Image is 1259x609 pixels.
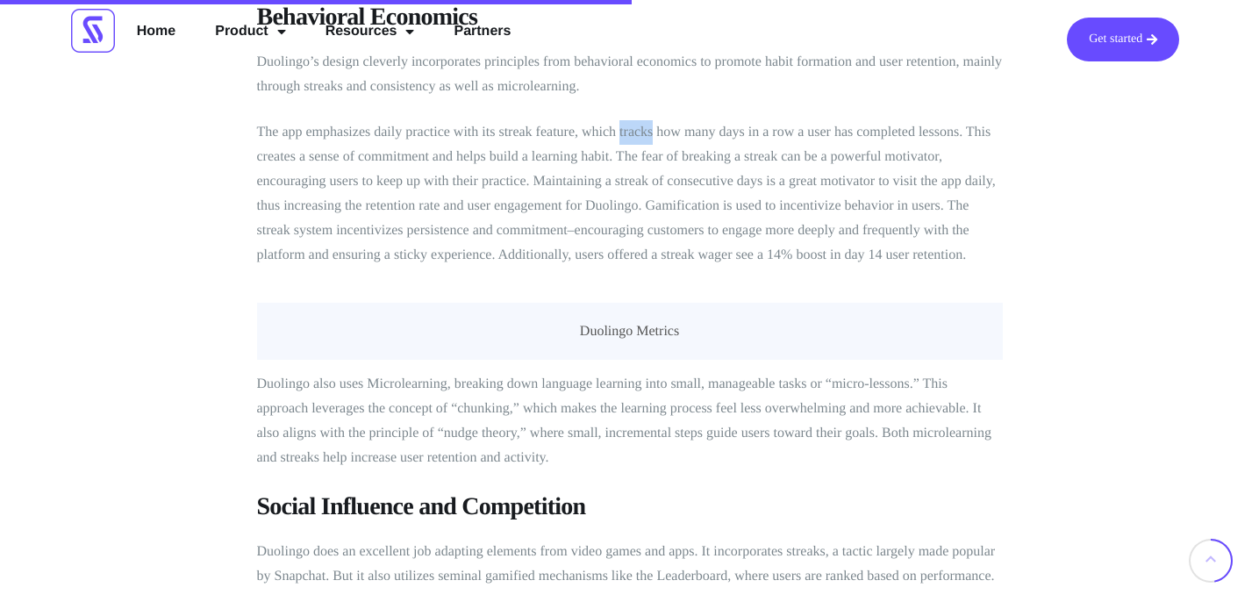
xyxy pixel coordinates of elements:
a: Product [202,18,298,46]
p: Duolingo also uses Microlearning, breaking down language learning into small, manageable tasks or... [257,372,1003,470]
nav: Menu [124,18,525,46]
a: Home [124,18,189,46]
img: Scrimmage Square Icon Logo [71,9,115,53]
h3: Social Influence and Competition [257,491,1003,523]
a: Get started [1067,18,1179,61]
p: Duolingo does an excellent job adapting elements from video games and apps. It incorporates strea... [257,540,1003,589]
a: Partners [440,18,524,46]
figcaption: Duolingo Metrics [257,303,1003,361]
span: Get started [1089,33,1142,46]
p: The app emphasizes daily practice with its streak feature, which tracks how many days in a row a ... [257,120,1003,268]
a: Resources [312,18,428,46]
